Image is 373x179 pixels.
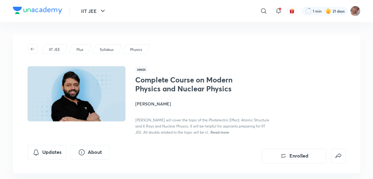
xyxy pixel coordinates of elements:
[28,145,67,160] button: Updates
[100,47,114,52] p: Syllabus
[75,47,84,52] a: Plus
[135,66,147,73] span: Hindi
[99,47,114,52] a: Syllabus
[287,6,297,16] button: avatar
[76,47,83,52] p: Plus
[48,47,61,52] a: IIT JEE
[211,130,229,135] span: Read more
[130,47,142,52] p: Physics
[13,7,62,14] img: Company Logo
[331,149,346,163] button: false
[129,47,143,52] a: Physics
[13,7,62,16] a: Company Logo
[135,118,269,135] span: [PERSON_NAME] will cover the topic of the Photelectric Effect, Atomic Structure and X Rays and Nu...
[26,66,126,122] img: Thumbnail
[350,6,360,16] img: Rahul 2026
[135,101,272,107] h4: [PERSON_NAME]
[77,5,110,17] button: IIT JEE
[70,145,110,160] button: About
[49,47,60,52] p: IIT JEE
[135,75,235,93] h1: Complete Course on Modern Physics and Nuclear Physics
[325,8,331,14] img: streak
[289,8,295,14] img: avatar
[262,149,326,163] button: Enrolled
